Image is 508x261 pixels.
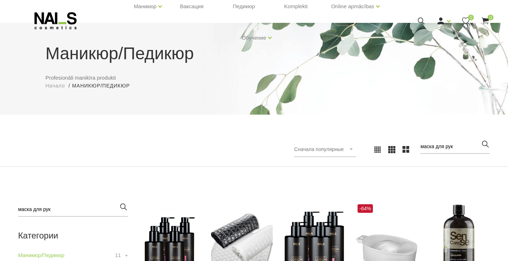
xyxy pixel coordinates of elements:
[488,15,493,20] span: 0
[46,83,65,89] span: Начало
[420,140,490,154] input: Поиск продуктов ...
[294,146,344,152] span: Сначала популярные
[461,16,470,25] a: 0
[18,231,128,240] h2: Категории
[125,251,128,260] a: +
[40,41,468,90] div: Profesionāli manikīra produkti
[18,251,65,260] a: Маникюр/Педикюр
[242,24,266,52] a: Обучение
[468,15,474,20] span: 0
[46,82,65,90] a: Начало
[115,251,121,260] span: 11
[481,16,490,25] a: 0
[18,202,128,217] input: Поиск продуктов ...
[358,204,373,213] span: -64%
[72,82,137,90] li: Маникюр/Педикюр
